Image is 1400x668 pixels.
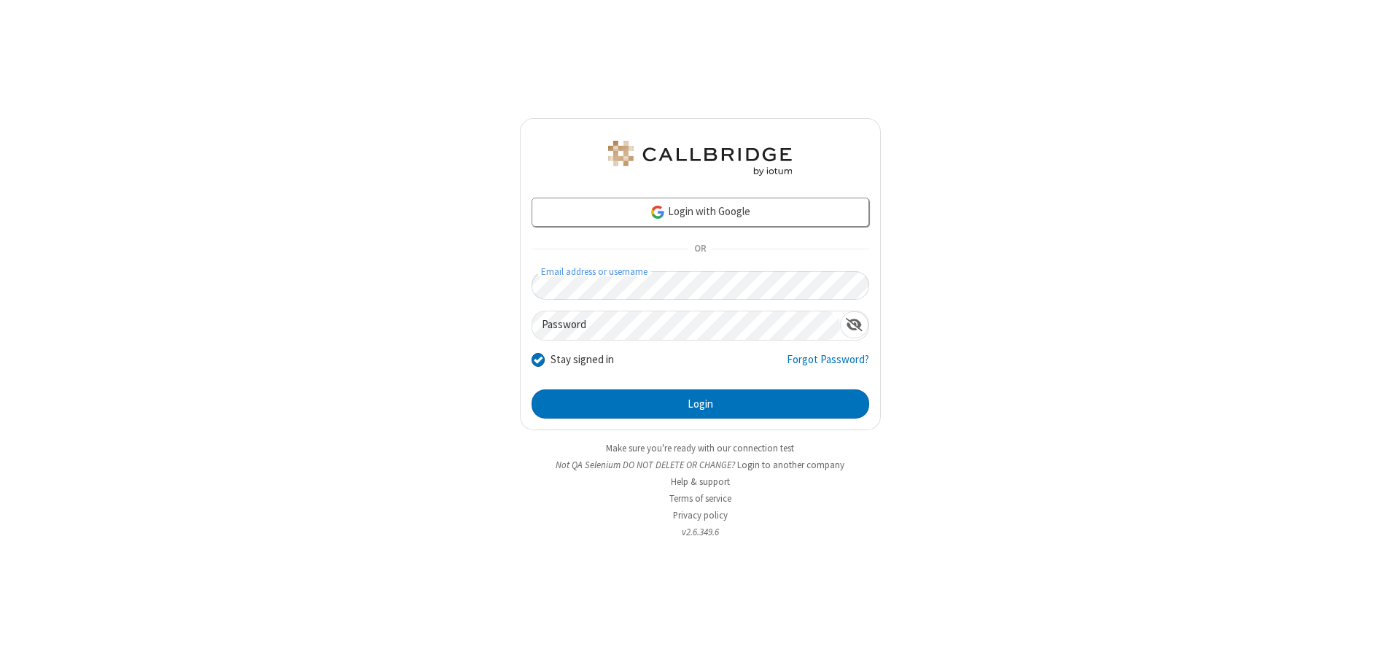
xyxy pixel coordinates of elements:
a: Privacy policy [673,509,728,521]
label: Stay signed in [551,352,614,368]
a: Make sure you're ready with our connection test [606,442,794,454]
a: Login with Google [532,198,869,227]
button: Login to another company [737,458,844,472]
img: QA Selenium DO NOT DELETE OR CHANGE [605,141,795,176]
li: v2.6.349.6 [520,525,881,539]
img: google-icon.png [650,204,666,220]
a: Help & support [671,475,730,488]
input: Password [532,311,840,340]
button: Login [532,389,869,419]
li: Not QA Selenium DO NOT DELETE OR CHANGE? [520,458,881,472]
input: Email address or username [532,271,869,300]
div: Show password [840,311,868,338]
span: OR [688,239,712,260]
a: Terms of service [669,492,731,505]
a: Forgot Password? [787,352,869,379]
